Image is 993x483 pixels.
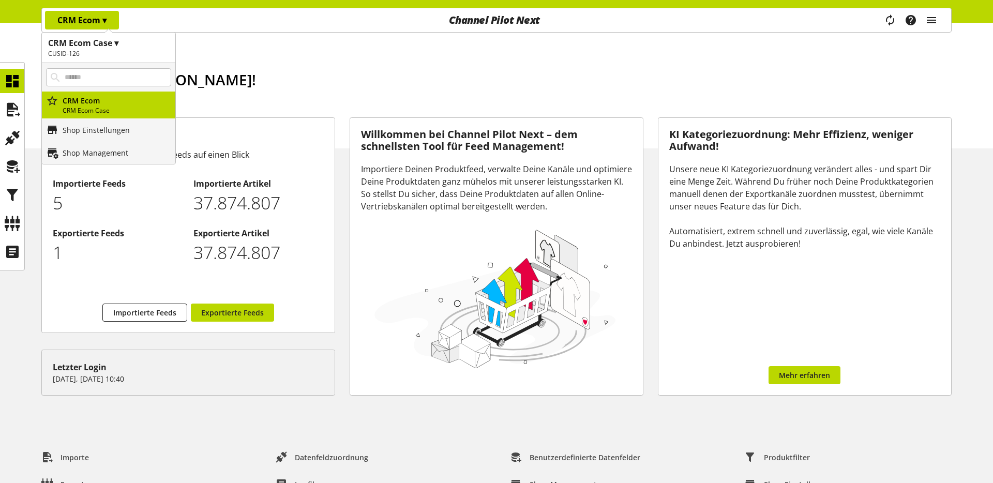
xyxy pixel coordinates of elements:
[779,370,830,381] span: Mehr erfahren
[42,141,175,164] a: Shop Management
[764,452,810,463] span: Produktfilter
[63,125,130,135] p: Shop Einstellungen
[53,129,324,144] h3: Feed-Übersicht
[57,95,952,107] h2: [DATE] ist der [DATE]
[63,147,128,158] p: Shop Management
[361,163,632,213] div: Importiere Deinen Produktfeed, verwalte Deine Kanäle und optimiere Deine Produktdaten ganz mühelo...
[61,452,89,463] span: Importe
[53,227,183,239] h2: Exportierte Feeds
[57,14,107,26] p: CRM Ecom
[502,448,649,466] a: Benutzerdefinierte Datenfelder
[113,307,176,318] span: Importierte Feeds
[193,190,323,216] p: 37874807
[371,225,619,371] img: 78e1b9dcff1e8392d83655fcfc870417.svg
[53,361,324,373] div: Letzter Login
[530,452,640,463] span: Benutzerdefinierte Datenfelder
[48,37,169,49] h1: CRM Ecom Case ▾
[201,307,264,318] span: Exportierte Feeds
[267,448,377,466] a: Datenfeldzuordnung
[53,177,183,190] h2: Importierte Feeds
[102,304,187,322] a: Importierte Feeds
[42,118,175,141] a: Shop Einstellungen
[193,177,323,190] h2: Importierte Artikel
[736,448,818,466] a: Produktfilter
[33,448,97,466] a: Importe
[53,373,324,384] p: [DATE], [DATE] 10:40
[361,129,632,152] h3: Willkommen bei Channel Pilot Next – dem schnellsten Tool für Feed Management!
[669,129,940,152] h3: KI Kategoriezuordnung: Mehr Effizienz, weniger Aufwand!
[63,106,171,115] p: CRM Ecom Case
[48,49,169,58] h2: CUSID-126
[193,239,323,266] p: 37874807
[41,8,952,33] nav: main navigation
[102,14,107,26] span: ▾
[53,190,183,216] p: 5
[669,163,940,250] div: Unsere neue KI Kategoriezuordnung verändert alles - und spart Dir eine Menge Zeit. Während Du frü...
[769,366,840,384] a: Mehr erfahren
[63,95,171,106] p: CRM Ecom
[193,227,323,239] h2: Exportierte Artikel
[53,148,324,161] div: Alle Informationen zu Deinen Feeds auf einen Blick
[295,452,368,463] span: Datenfeldzuordnung
[53,239,183,266] p: 1
[191,304,274,322] a: Exportierte Feeds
